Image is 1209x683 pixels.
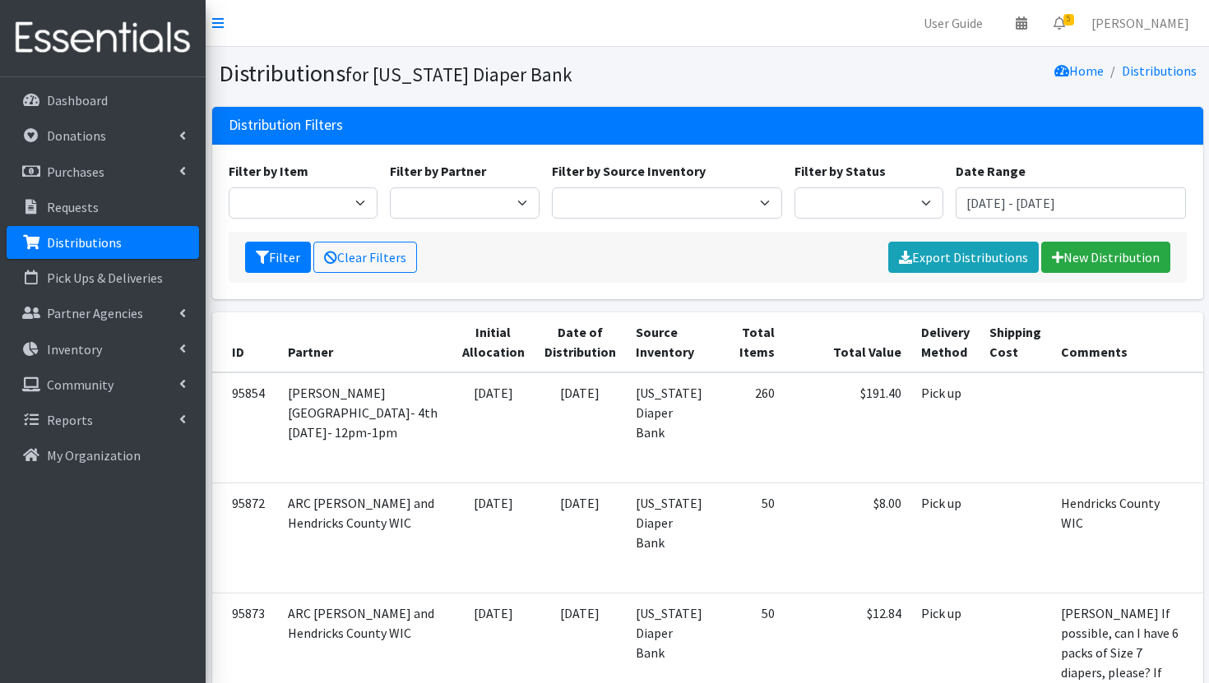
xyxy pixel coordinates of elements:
label: Date Range [956,161,1026,181]
td: 95872 [212,482,278,593]
a: User Guide [910,7,996,39]
a: Distributions [7,226,199,259]
label: Filter by Source Inventory [552,161,706,181]
th: Source Inventory [626,312,712,372]
td: [DATE] [535,372,626,483]
td: 95854 [212,372,278,483]
h1: Distributions [219,59,702,88]
td: [DATE] [452,372,535,483]
td: [PERSON_NAME][GEOGRAPHIC_DATA]- 4th [DATE]- 12pm-1pm [278,372,452,483]
a: Clear Filters [313,242,417,273]
a: Donations [7,119,199,152]
p: Pick Ups & Deliveries [47,270,163,286]
td: [US_STATE] Diaper Bank [626,482,712,593]
label: Filter by Status [794,161,886,181]
a: 5 [1040,7,1078,39]
a: New Distribution [1041,242,1170,273]
td: $8.00 [785,482,911,593]
small: for [US_STATE] Diaper Bank [345,62,572,86]
label: Filter by Item [229,161,308,181]
p: Reports [47,412,93,428]
a: Reports [7,404,199,436]
p: Community [47,376,113,393]
td: [US_STATE] Diaper Bank [626,372,712,483]
p: Purchases [47,164,104,180]
a: Purchases [7,155,199,188]
a: Community [7,368,199,401]
p: Dashboard [47,92,108,108]
a: Inventory [7,333,199,366]
th: Partner [278,312,452,372]
th: Delivery Method [911,312,980,372]
a: Export Distributions [888,242,1039,273]
td: [DATE] [535,482,626,593]
th: Initial Allocation [452,312,535,372]
label: Filter by Partner [390,161,486,181]
input: January 1, 2011 - December 31, 2011 [956,187,1186,219]
th: Shipping Cost [980,312,1051,372]
a: Requests [7,191,199,224]
p: Distributions [47,234,122,251]
td: Pick up [911,482,980,593]
a: Home [1054,62,1104,79]
img: HumanEssentials [7,11,199,66]
th: ID [212,312,278,372]
td: [DATE] [452,482,535,593]
a: Dashboard [7,84,199,117]
p: Requests [47,199,99,215]
th: Date of Distribution [535,312,626,372]
a: My Organization [7,439,199,472]
td: $191.40 [785,372,911,483]
span: 5 [1063,14,1074,25]
th: Total Value [785,312,911,372]
p: Inventory [47,341,102,358]
button: Filter [245,242,311,273]
th: Total Items [712,312,785,372]
a: Pick Ups & Deliveries [7,261,199,294]
td: Hendricks County WIC [1051,482,1193,593]
a: [PERSON_NAME] [1078,7,1202,39]
td: ARC [PERSON_NAME] and Hendricks County WIC [278,482,452,593]
h3: Distribution Filters [229,117,343,134]
p: My Organization [47,447,141,464]
a: Partner Agencies [7,297,199,330]
a: Distributions [1122,62,1197,79]
td: 260 [712,372,785,483]
td: 50 [712,482,785,593]
p: Donations [47,127,106,144]
th: Comments [1051,312,1193,372]
td: Pick up [911,372,980,483]
p: Partner Agencies [47,305,143,321]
